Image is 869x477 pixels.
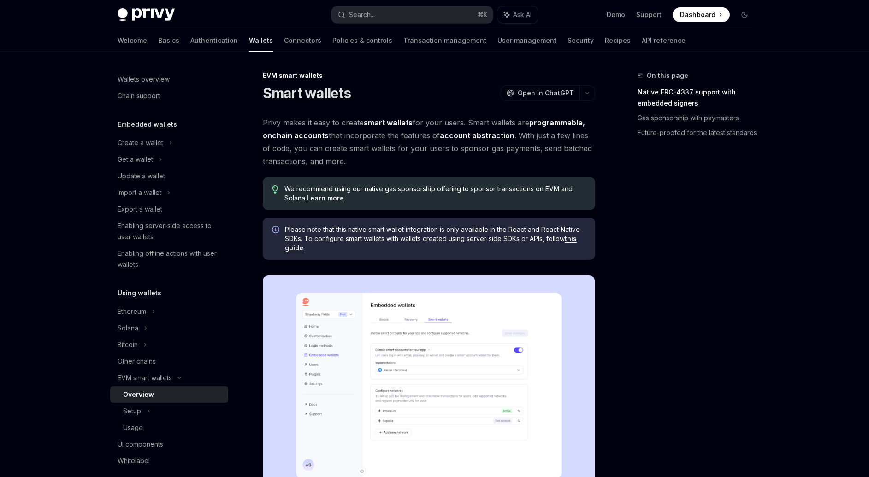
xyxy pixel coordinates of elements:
div: Bitcoin [118,339,138,350]
a: Chain support [110,88,228,104]
div: Solana [118,323,138,334]
a: Welcome [118,29,147,52]
div: Export a wallet [118,204,162,215]
a: account abstraction [440,131,514,141]
a: Enabling offline actions with user wallets [110,245,228,273]
div: EVM smart wallets [118,372,172,383]
div: Ethereum [118,306,146,317]
span: ⌘ K [478,11,487,18]
h5: Embedded wallets [118,119,177,130]
a: Demo [607,10,625,19]
svg: Info [272,226,281,235]
a: Dashboard [673,7,730,22]
div: Search... [349,9,375,20]
button: Ask AI [497,6,538,23]
a: Authentication [190,29,238,52]
a: Usage [110,419,228,436]
button: Toggle dark mode [737,7,752,22]
a: Recipes [605,29,631,52]
div: Usage [123,422,143,433]
div: EVM smart wallets [263,71,595,80]
a: Learn more [307,194,344,202]
div: Create a wallet [118,137,163,148]
a: Future-proofed for the latest standards [638,125,759,140]
a: Basics [158,29,179,52]
button: Search...⌘K [331,6,493,23]
div: Whitelabel [118,455,150,466]
a: Other chains [110,353,228,370]
div: Update a wallet [118,171,165,182]
div: Enabling offline actions with user wallets [118,248,223,270]
a: Support [636,10,662,19]
a: Enabling server-side access to user wallets [110,218,228,245]
div: Wallets overview [118,74,170,85]
div: UI components [118,439,163,450]
a: Overview [110,386,228,403]
div: Get a wallet [118,154,153,165]
a: Transaction management [403,29,486,52]
span: Dashboard [680,10,715,19]
a: Wallets overview [110,71,228,88]
div: Overview [123,389,154,400]
h1: Smart wallets [263,85,351,101]
a: Update a wallet [110,168,228,184]
span: We recommend using our native gas sponsorship offering to sponsor transactions on EVM and Solana. [284,184,585,203]
a: Whitelabel [110,453,228,469]
div: Other chains [118,356,156,367]
a: Gas sponsorship with paymasters [638,111,759,125]
h5: Using wallets [118,288,161,299]
div: Enabling server-side access to user wallets [118,220,223,242]
span: Open in ChatGPT [518,88,574,98]
a: Security [568,29,594,52]
div: Chain support [118,90,160,101]
span: Please note that this native smart wallet integration is only available in the React and React Na... [285,225,586,253]
a: User management [497,29,556,52]
span: Privy makes it easy to create for your users. Smart wallets are that incorporate the features of ... [263,116,595,168]
a: Policies & controls [332,29,392,52]
button: Open in ChatGPT [501,85,579,101]
a: Native ERC-4337 support with embedded signers [638,85,759,111]
span: On this page [647,70,688,81]
div: Import a wallet [118,187,161,198]
a: Export a wallet [110,201,228,218]
a: UI components [110,436,228,453]
a: Wallets [249,29,273,52]
img: dark logo [118,8,175,21]
span: Ask AI [513,10,532,19]
svg: Tip [272,185,278,194]
div: Setup [123,406,141,417]
a: Connectors [284,29,321,52]
strong: smart wallets [364,118,413,127]
a: API reference [642,29,686,52]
